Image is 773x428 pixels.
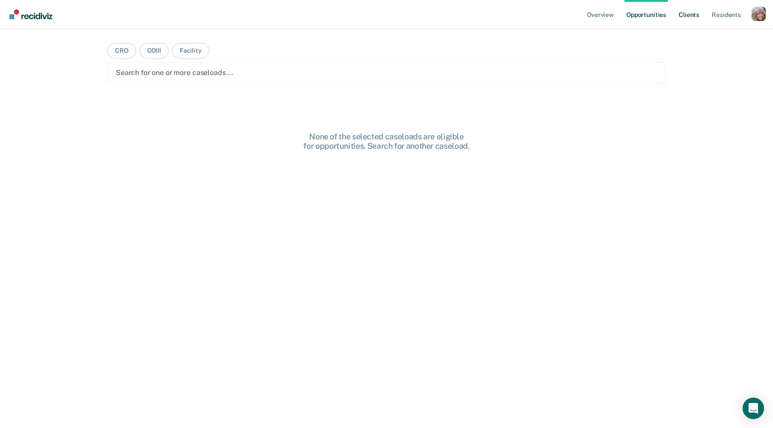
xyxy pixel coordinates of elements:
[172,43,209,59] button: Facility
[9,9,52,19] img: Recidiviz
[243,132,530,151] div: None of the selected caseloads are eligible for opportunities. Search for another caseload.
[743,398,764,419] div: Open Intercom Messenger
[107,43,136,59] button: CRO
[140,43,169,59] button: COIII
[752,7,766,21] button: Profile dropdown button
